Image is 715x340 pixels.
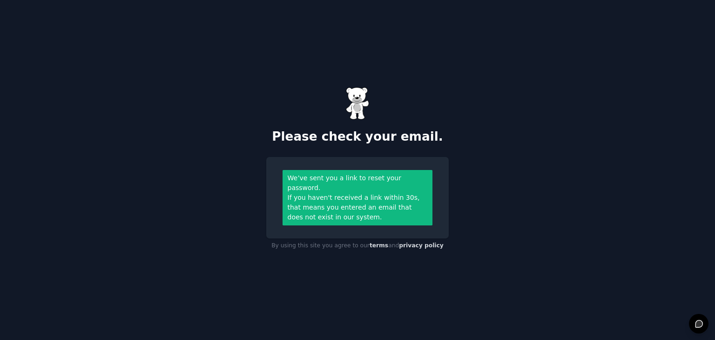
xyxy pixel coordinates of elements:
[266,129,449,144] h2: Please check your email.
[399,242,444,249] a: privacy policy
[288,193,428,222] div: If you haven't received a link within 30s, that means you entered an email that does not exist in...
[346,87,369,120] img: Gummy Bear
[370,242,388,249] a: terms
[288,173,428,193] div: We’ve sent you a link to reset your password.
[266,238,449,253] div: By using this site you agree to our and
